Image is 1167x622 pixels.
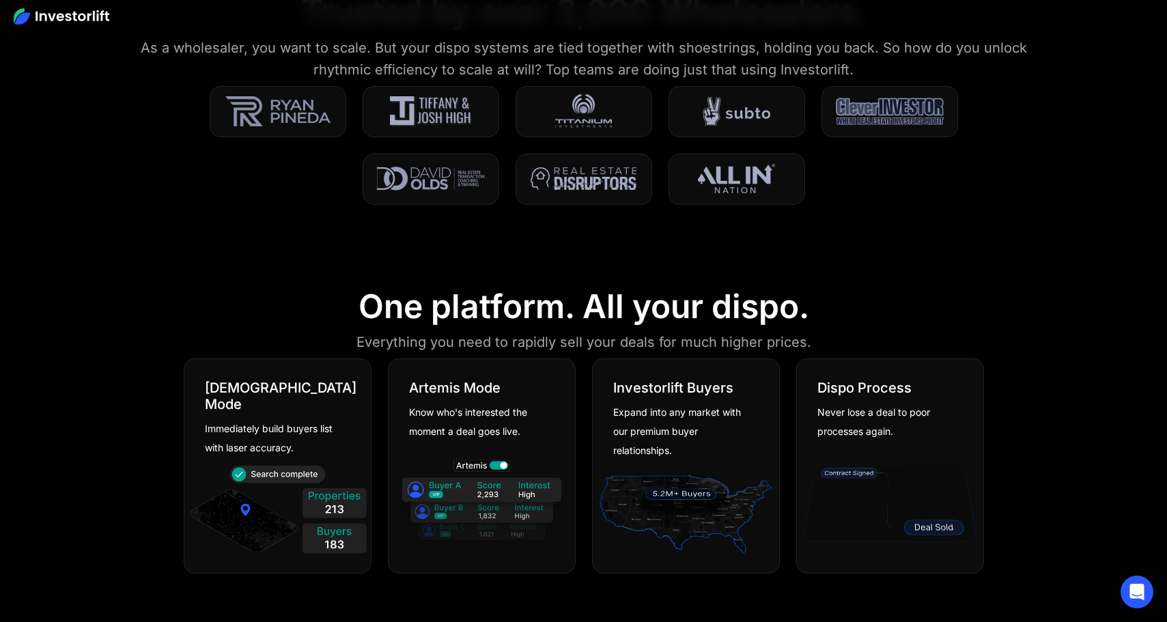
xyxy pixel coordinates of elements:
div: Investorlift Buyers [613,380,733,396]
div: One platform. All your dispo. [358,287,809,326]
div: Immediately build buyers list with laser accuracy. [205,419,340,457]
div: Expand into any market with our premium buyer relationships. [613,403,748,460]
div: Dispo Process [817,380,912,396]
div: Know who's interested the moment a deal goes live. [409,403,544,441]
div: As a wholesaler, you want to scale. But your dispo systems are tied together with shoestrings, ho... [117,37,1050,81]
div: Never lose a deal to poor processes again. [817,403,953,441]
div: Open Intercom Messenger [1121,576,1153,608]
div: Artemis Mode [409,380,501,396]
div: Everything you need to rapidly sell your deals for much higher prices. [356,331,811,353]
div: [DEMOGRAPHIC_DATA] Mode [205,380,356,412]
